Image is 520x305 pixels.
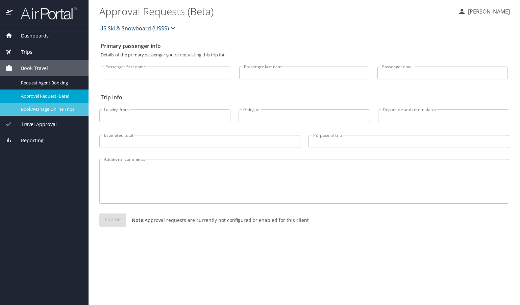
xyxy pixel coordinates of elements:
[126,217,309,224] p: Approval requests are currently not configured or enabled for this client
[101,53,508,57] p: Details of the primary passenger you're requesting this trip for
[13,65,48,72] span: Book Travel
[13,7,77,20] img: airportal-logo.png
[466,7,510,16] p: [PERSON_NAME]
[97,22,180,35] button: US Ski & Snowboard (USSS)
[13,48,32,56] span: Trips
[99,1,452,22] h1: Approval Requests (Beta)
[132,217,145,223] strong: Note:
[13,137,44,144] span: Reporting
[455,5,513,18] button: [PERSON_NAME]
[101,41,508,51] h2: Primary passenger info
[21,80,80,86] span: Request Agent Booking
[21,106,80,112] span: Book/Manage Online Trips
[13,121,57,128] span: Travel Approval
[99,24,169,33] span: US Ski & Snowboard (USSS)
[21,93,80,99] span: Approval Request (Beta)
[101,92,508,103] h2: Trip info
[13,32,49,40] span: Dashboards
[6,7,13,20] img: icon-airportal.png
